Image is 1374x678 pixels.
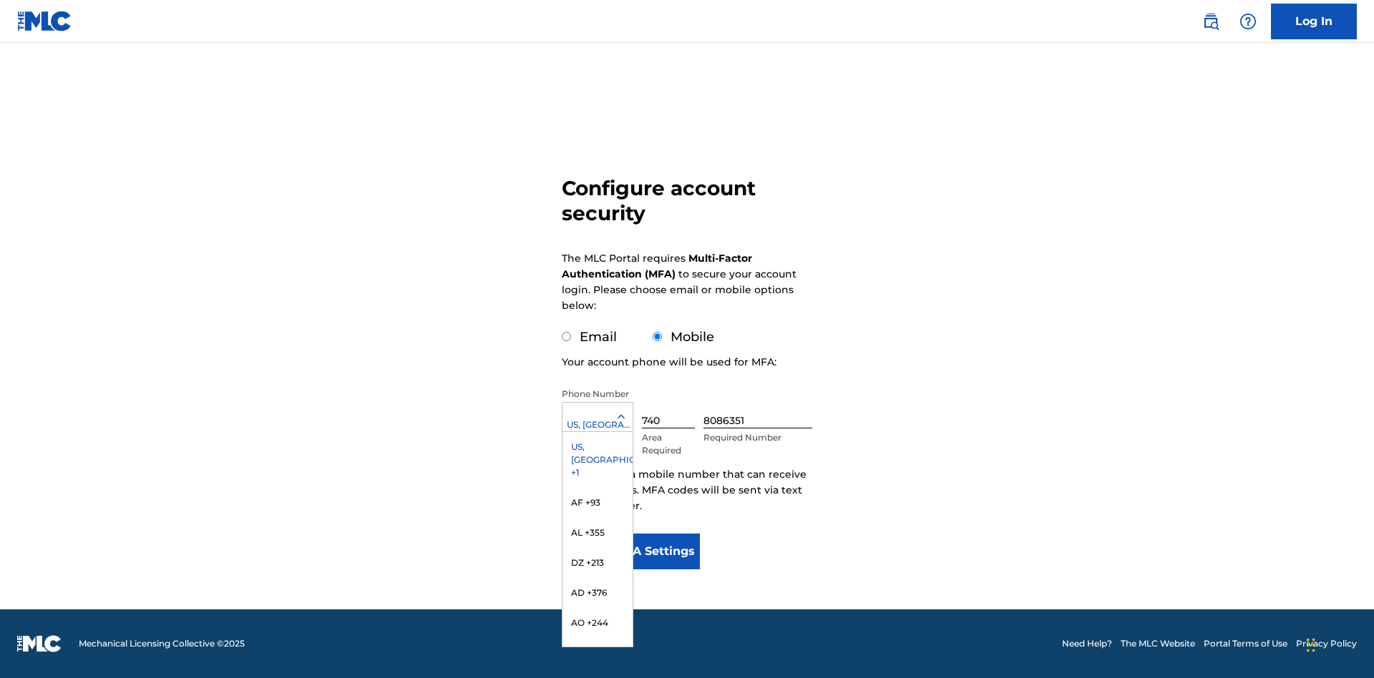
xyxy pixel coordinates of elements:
div: AO +244 [562,608,633,638]
p: Your account phone will be used for MFA: [562,354,776,370]
div: US, [GEOGRAPHIC_DATA] +1 [562,432,633,488]
div: US, [GEOGRAPHIC_DATA] +1 [562,418,633,431]
div: DZ +213 [562,548,633,578]
div: AF +93 [562,488,633,518]
p: Please enter a mobile number that can receive text messages. MFA codes will be sent via text to t... [562,466,812,514]
p: Required Number [703,431,812,444]
div: AD +376 [562,578,633,608]
p: The MLC Portal requires to secure your account login. Please choose email or mobile options below: [562,250,796,313]
iframe: Chat Widget [1302,609,1374,678]
a: The MLC Website [1121,637,1195,650]
img: search [1202,13,1219,30]
div: Help [1234,7,1262,36]
a: Privacy Policy [1296,637,1357,650]
p: Area Required [642,431,695,457]
label: Mobile [671,329,714,345]
div: AI +1264 [562,638,633,668]
a: Portal Terms of Use [1204,637,1287,650]
h3: Configure account security [562,176,812,226]
img: help [1239,13,1257,30]
a: Log In [1271,4,1357,39]
a: Public Search [1197,7,1225,36]
img: logo [17,635,62,652]
div: Drag [1307,624,1315,667]
a: Need Help? [1062,637,1112,650]
img: MLC Logo [17,11,72,31]
div: AL +355 [562,518,633,548]
span: Mechanical Licensing Collective © 2025 [79,637,245,650]
label: Email [580,329,617,345]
